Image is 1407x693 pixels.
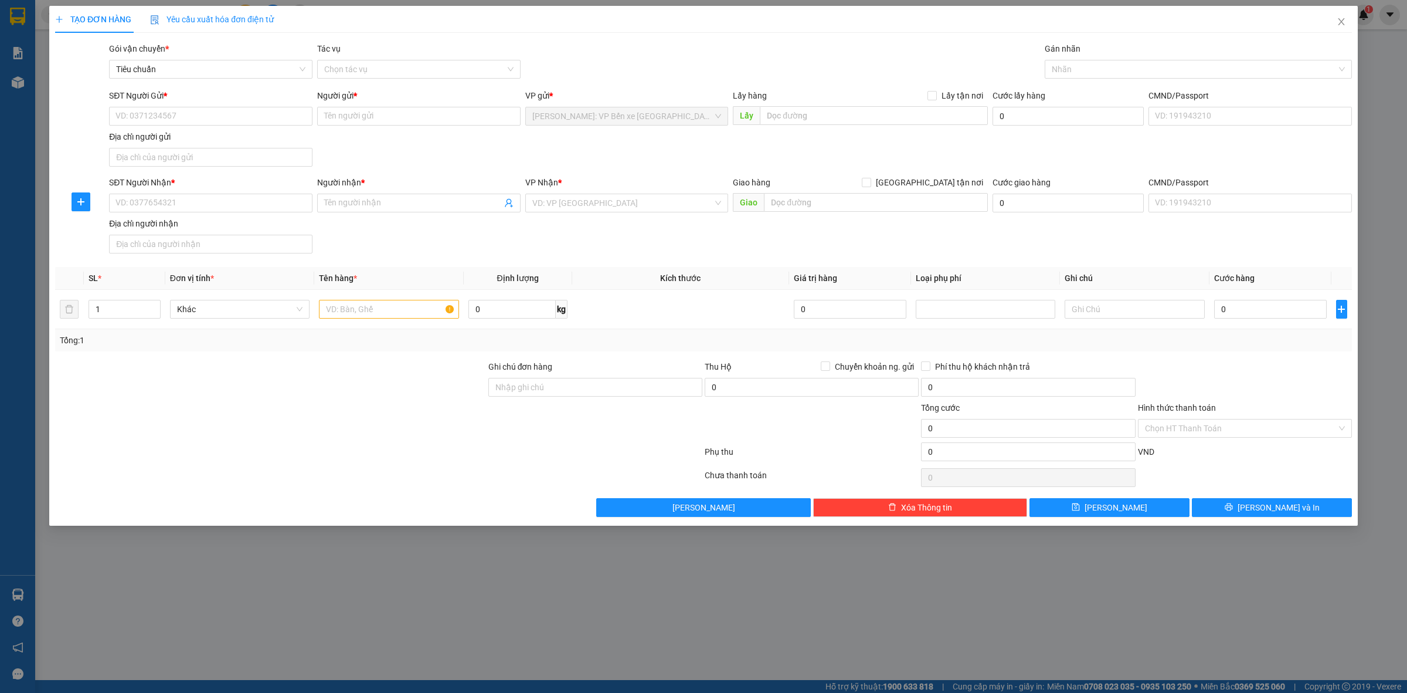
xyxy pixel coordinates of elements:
div: VP gửi [525,89,729,102]
strong: BIÊN NHẬN VẬN CHUYỂN BẢO AN EXPRESS [28,17,198,44]
span: Đơn vị tính [170,273,214,283]
span: Lấy tận nơi [937,89,988,102]
button: plus [72,192,90,211]
span: Định lượng [497,273,539,283]
label: Cước giao hàng [993,178,1051,187]
span: Tên hàng [319,273,357,283]
div: Địa chỉ người nhận [109,217,312,230]
input: VD: Bàn, Ghế [319,300,458,319]
span: [PERSON_NAME] [1085,501,1147,514]
div: SĐT Người Gửi [109,89,312,102]
span: Yêu cầu xuất hóa đơn điện tử [150,15,274,24]
span: save [1072,503,1080,512]
span: Chuyển khoản ng. gửi [830,360,919,373]
div: CMND/Passport [1148,176,1352,189]
span: [GEOGRAPHIC_DATA] tận nơi [871,176,988,189]
span: [PHONE_NUMBER] - [DOMAIN_NAME] [30,70,198,114]
div: Chưa thanh toán [704,469,920,489]
div: CMND/Passport [1148,89,1352,102]
span: plus [1337,305,1347,314]
span: Phí thu hộ khách nhận trả [930,360,1035,373]
span: close [1337,17,1346,26]
span: plus [72,197,90,207]
input: Dọc đường [764,193,988,212]
img: icon [150,15,159,25]
label: Cước lấy hàng [993,91,1045,100]
button: [PERSON_NAME] [596,498,810,517]
label: Hình thức thanh toán [1138,403,1216,413]
input: Ghi chú đơn hàng [488,378,702,397]
span: Thu Hộ [705,362,732,371]
span: Kích thước [660,273,701,283]
span: Giá trị hàng [794,273,837,283]
span: kg [556,300,567,319]
span: user-add [504,198,514,208]
input: Cước lấy hàng [993,107,1144,126]
span: Tiêu chuẩn [116,60,305,78]
input: Địa chỉ của người nhận [109,235,312,253]
div: Phụ thu [704,445,920,466]
input: 0 [794,300,906,319]
button: Close [1325,6,1358,39]
span: VP Nhận [525,178,558,187]
div: Người nhận [317,176,521,189]
label: Tác vụ [317,44,341,53]
input: Ghi Chú [1065,300,1204,319]
span: SL [89,273,98,283]
span: Tổng cước [921,403,960,413]
div: Địa chỉ người gửi [109,130,312,143]
button: printer[PERSON_NAME] và In [1192,498,1352,517]
span: [PERSON_NAME] [672,501,735,514]
button: plus [1336,300,1347,319]
div: Người gửi [317,89,521,102]
label: Ghi chú đơn hàng [488,362,553,371]
span: Giao hàng [733,178,770,187]
span: Giao [733,193,764,212]
span: Khác [177,300,303,318]
span: [PERSON_NAME] và In [1238,501,1320,514]
strong: (Công Ty TNHH Chuyển Phát Nhanh Bảo An - MST: 0109597835) [26,48,200,66]
span: VND [1138,447,1154,457]
span: Cước hàng [1214,273,1255,283]
span: Lấy hàng [733,91,767,100]
span: delete [888,503,896,512]
button: deleteXóa Thông tin [813,498,1027,517]
div: Tổng: 1 [60,334,543,347]
span: Hồ Chí Minh: VP Bến xe Miền Tây (Quận Bình Tân) [532,107,722,125]
button: delete [60,300,79,319]
span: printer [1225,503,1233,512]
th: Loại phụ phí [911,267,1060,290]
span: Xóa Thông tin [901,501,952,514]
input: Địa chỉ của người gửi [109,148,312,167]
span: TẠO ĐƠN HÀNG [55,15,131,24]
div: SĐT Người Nhận [109,176,312,189]
span: plus [55,15,63,23]
input: Dọc đường [760,106,988,125]
th: Ghi chú [1060,267,1209,290]
span: Lấy [733,106,760,125]
span: Gói vận chuyển [109,44,169,53]
label: Gán nhãn [1045,44,1080,53]
button: save[PERSON_NAME] [1029,498,1190,517]
input: Cước giao hàng [993,194,1144,212]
